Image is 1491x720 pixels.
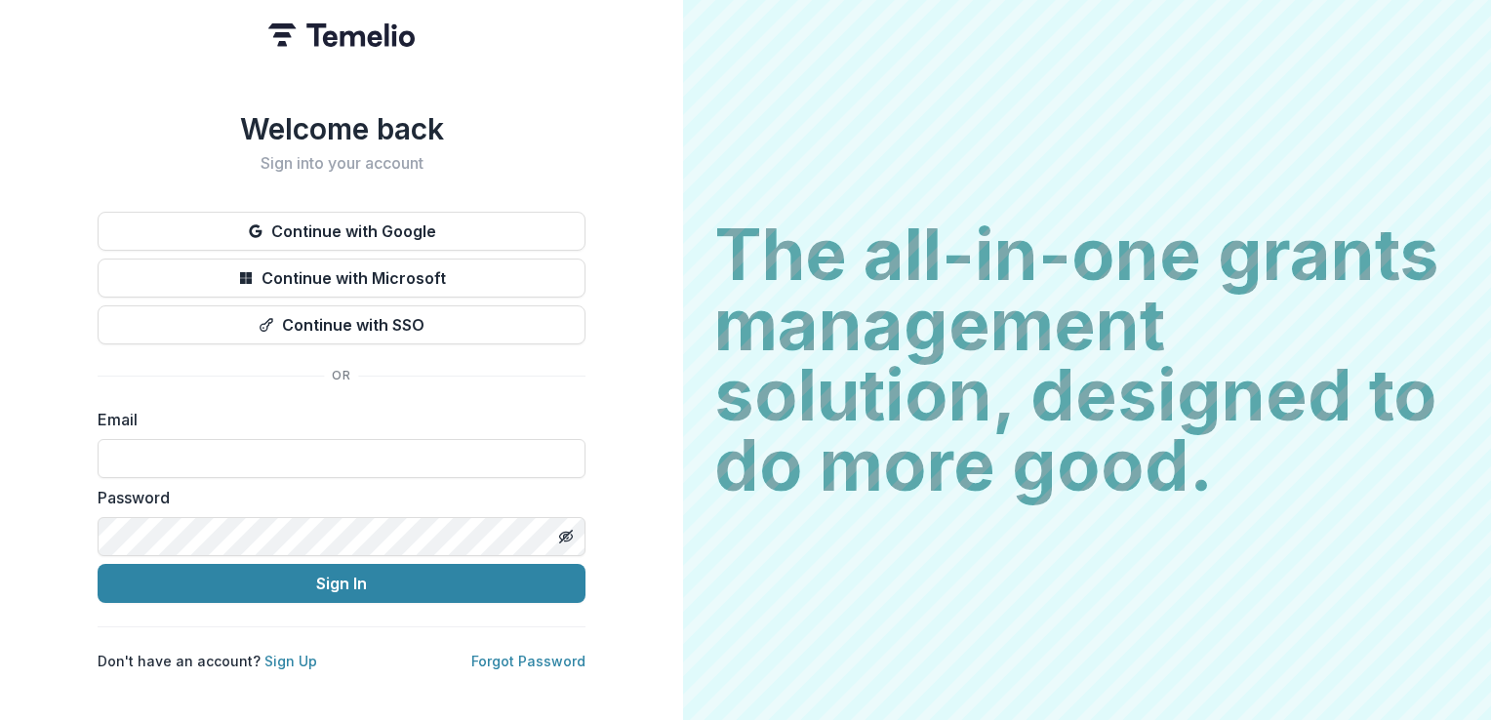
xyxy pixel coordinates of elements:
h2: Sign into your account [98,154,585,173]
h1: Welcome back [98,111,585,146]
button: Continue with Microsoft [98,259,585,298]
img: Temelio [268,23,415,47]
button: Continue with SSO [98,305,585,344]
button: Sign In [98,564,585,603]
button: Toggle password visibility [550,521,582,552]
p: Don't have an account? [98,651,317,671]
a: Forgot Password [471,653,585,669]
label: Password [98,486,574,509]
label: Email [98,408,574,431]
a: Sign Up [264,653,317,669]
button: Continue with Google [98,212,585,251]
